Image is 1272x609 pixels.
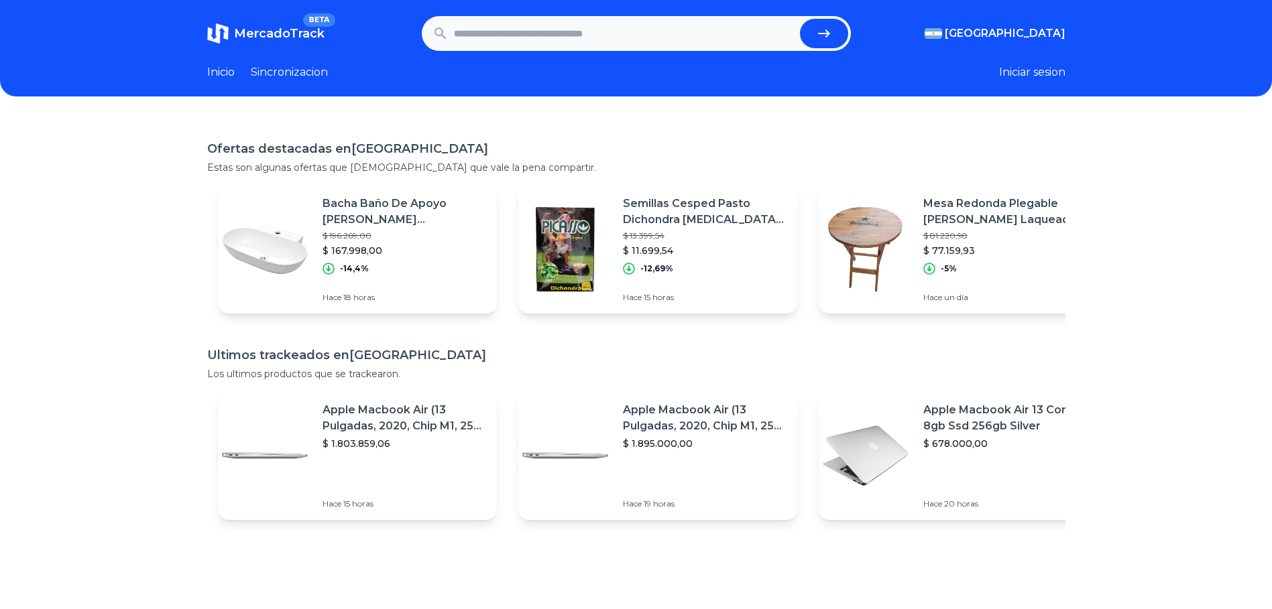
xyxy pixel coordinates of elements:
p: $ 77.159,93 [923,244,1087,257]
p: -14,4% [340,263,369,274]
p: Apple Macbook Air (13 Pulgadas, 2020, Chip M1, 256 Gb De Ssd, 8 Gb De Ram) - Plata [623,402,787,434]
span: [GEOGRAPHIC_DATA] [945,25,1065,42]
button: Iniciar sesion [999,64,1065,80]
p: $ 13.399,54 [623,230,787,241]
a: MercadoTrackBETA [207,23,325,44]
h1: Ultimos trackeados en [GEOGRAPHIC_DATA] [207,346,1065,364]
span: MercadoTrack [234,26,325,41]
p: -5% [941,263,957,274]
p: Estas son algunas ofertas que [DEMOGRAPHIC_DATA] que vale la pena compartir. [207,161,1065,174]
p: $ 1.803.859,06 [323,437,486,450]
a: Inicio [207,64,235,80]
p: Los ultimos productos que se trackearon. [207,367,1065,381]
p: $ 11.699,54 [623,244,787,257]
button: [GEOGRAPHIC_DATA] [925,25,1065,42]
p: Hace 20 horas [923,498,1087,509]
p: $ 678.000,00 [923,437,1087,450]
a: Featured imageApple Macbook Air (13 Pulgadas, 2020, Chip M1, 256 Gb De Ssd, 8 Gb De Ram) - Plata$... [218,391,497,520]
p: Bacha Baño De Apoyo [PERSON_NAME][GEOGRAPHIC_DATA] 1 Agujero [323,196,486,228]
p: Hace un día [923,292,1087,303]
a: Sincronizacion [251,64,328,80]
a: Featured imageBacha Baño De Apoyo [PERSON_NAME][GEOGRAPHIC_DATA] 1 Agujero$ 196.269,00$ 167.998,0... [218,185,497,314]
img: Featured image [218,202,312,296]
p: -12,69% [640,263,673,274]
p: $ 167.998,00 [323,244,486,257]
a: Featured imageApple Macbook Air (13 Pulgadas, 2020, Chip M1, 256 Gb De Ssd, 8 Gb De Ram) - Plata$... [518,391,797,520]
p: $ 196.269,00 [323,230,486,241]
p: Mesa Redonda Plegable [PERSON_NAME] Laqueada 50 Cm De Diametro [923,196,1087,228]
span: BETA [303,13,335,27]
a: Featured imageApple Macbook Air 13 Core I5 8gb Ssd 256gb Silver$ 678.000,00Hace 20 horas [819,391,1098,520]
h1: Ofertas destacadas en [GEOGRAPHIC_DATA] [207,139,1065,158]
p: $ 81.220,98 [923,230,1087,241]
p: Hace 18 horas [323,292,486,303]
p: Semillas Cesped Pasto Dichondra [MEDICAL_DATA] Raton 100gr [PERSON_NAME] [623,196,787,228]
img: MercadoTrack [207,23,229,44]
p: Apple Macbook Air 13 Core I5 8gb Ssd 256gb Silver [923,402,1087,434]
img: Featured image [218,409,312,502]
p: Hace 15 horas [323,498,486,509]
img: Argentina [925,28,942,39]
img: Featured image [518,202,612,296]
img: Featured image [518,409,612,502]
img: Featured image [819,409,913,502]
p: Hace 15 horas [623,292,787,303]
a: Featured imageMesa Redonda Plegable [PERSON_NAME] Laqueada 50 Cm De Diametro$ 81.220,98$ 77.159,9... [819,185,1098,314]
p: $ 1.895.000,00 [623,437,787,450]
img: Featured image [819,202,913,296]
p: Hace 19 horas [623,498,787,509]
p: Apple Macbook Air (13 Pulgadas, 2020, Chip M1, 256 Gb De Ssd, 8 Gb De Ram) - Plata [323,402,486,434]
a: Featured imageSemillas Cesped Pasto Dichondra [MEDICAL_DATA] Raton 100gr [PERSON_NAME]$ 13.399,54... [518,185,797,314]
